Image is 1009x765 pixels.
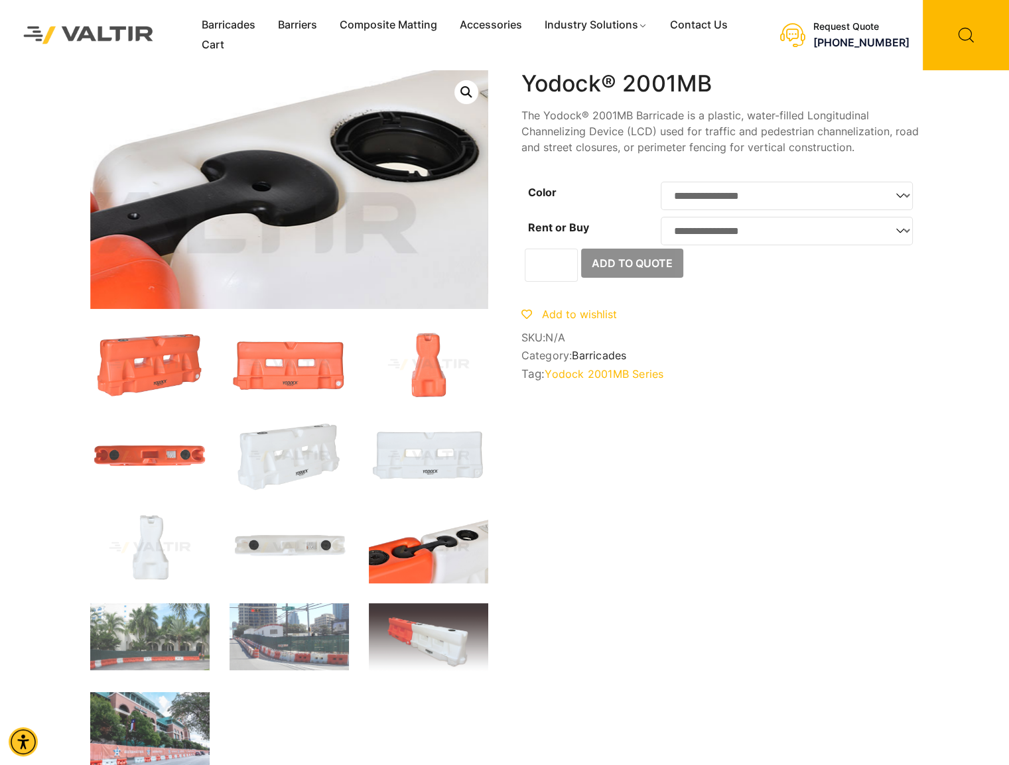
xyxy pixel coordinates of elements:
[659,15,739,35] a: Contact Us
[521,308,617,321] a: Add to wishlist
[267,15,328,35] a: Barriers
[9,727,38,756] div: Accessibility Menu
[528,221,589,234] label: Rent or Buy
[448,15,533,35] a: Accessories
[90,420,210,492] img: An orange plastic dock float with two circular openings and a rectangular label on top.
[230,329,349,400] img: An orange traffic barrier with two rectangular openings and a logo, designed for road safety and ...
[572,349,626,362] a: Barricades
[90,329,210,400] img: 2001MB_Org_3Q.jpg
[230,603,349,670] img: Construction site with traffic barriers, green fencing, and a street sign for Nueces St. in an ur...
[528,186,557,199] label: Color
[521,70,919,97] h1: Yodock® 2001MB
[190,35,235,55] a: Cart
[369,329,488,400] img: An orange traffic cone with a wide base and a tapered top, designed for road safety and traffic m...
[545,331,565,344] span: N/A
[545,367,663,381] a: Yodock 2001MB Series
[542,308,617,321] span: Add to wishlist
[190,15,267,35] a: Barricades
[813,36,909,49] a: call (888) 496-3625
[454,80,478,104] a: Open this option
[521,107,919,155] p: The Yodock® 2001MB Barricade is a plastic, water-filled Longitudinal Channelizing Device (LCD) us...
[369,420,488,492] img: A white plastic barrier with two rectangular openings, featuring the brand name "Yodock" and a logo.
[369,512,488,583] img: Close-up of two connected plastic containers, one orange and one white, featuring black caps and ...
[230,420,349,492] img: A white plastic barrier with a textured surface, designed for traffic control or safety purposes.
[813,21,909,32] div: Request Quote
[90,512,210,583] img: A white plastic container with a unique shape, likely used for storage or dispensing liquids.
[230,512,349,583] img: A white plastic tank with two black caps and a label on the side, viewed from above.
[328,15,448,35] a: Composite Matting
[581,249,683,278] button: Add to Quote
[525,249,578,282] input: Product quantity
[521,349,919,362] span: Category:
[533,15,659,35] a: Industry Solutions
[10,13,167,57] img: Valtir Rentals
[521,367,919,381] span: Tag:
[369,603,488,672] img: A segmented traffic barrier in orange and white, designed for road safety and construction zones.
[90,603,210,670] img: A construction area with orange and white barriers, surrounded by palm trees and a building in th...
[521,331,919,344] span: SKU:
